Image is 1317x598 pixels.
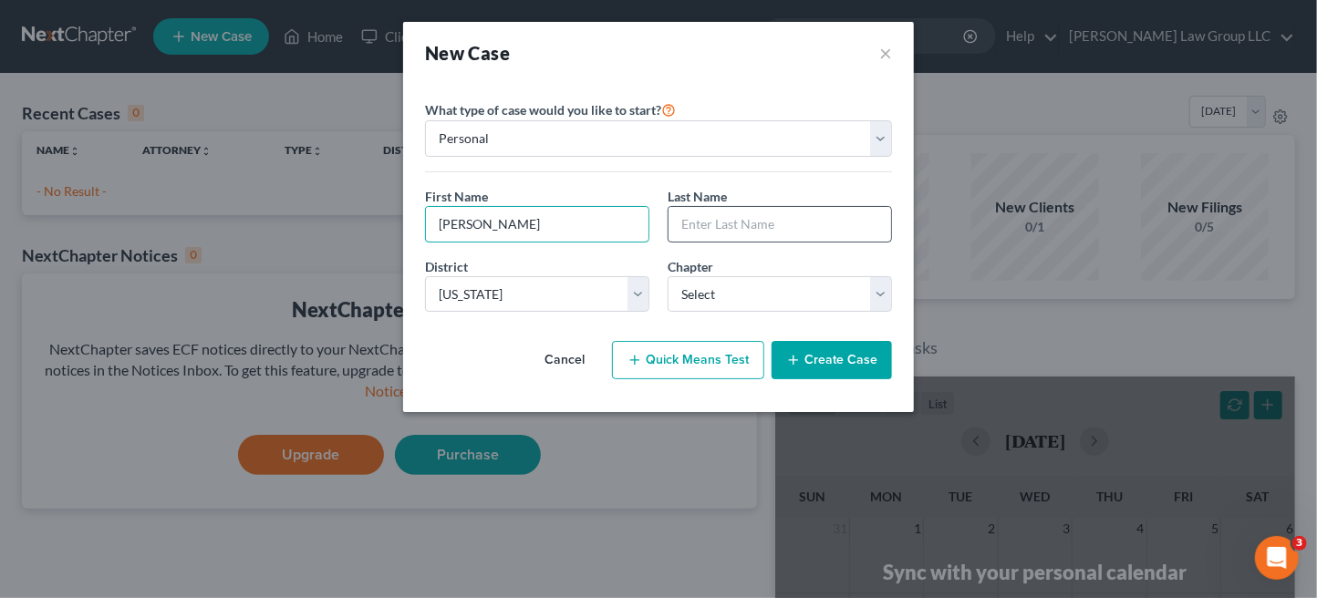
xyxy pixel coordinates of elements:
[668,259,713,274] span: Chapter
[669,207,891,242] input: Enter Last Name
[1255,536,1299,580] iframe: Intercom live chat
[426,207,648,242] input: Enter First Name
[425,189,488,204] span: First Name
[668,189,727,204] span: Last Name
[772,341,892,379] button: Create Case
[524,342,605,378] button: Cancel
[425,98,676,120] label: What type of case would you like to start?
[612,341,764,379] button: Quick Means Test
[425,259,468,274] span: District
[1292,536,1307,551] span: 3
[425,42,510,64] strong: New Case
[879,40,892,66] button: ×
